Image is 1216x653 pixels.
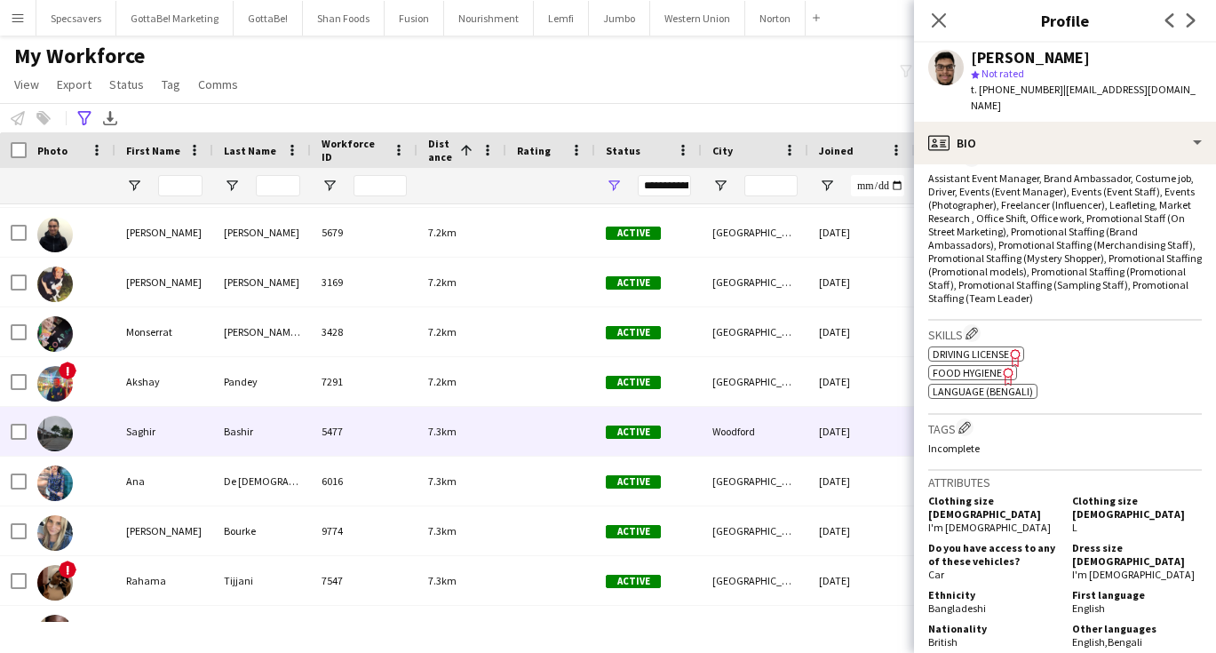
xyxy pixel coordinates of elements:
[702,556,808,605] div: [GEOGRAPHIC_DATA]
[303,1,385,36] button: Shan Foods
[933,385,1033,398] span: Language (Bengali)
[213,556,311,605] div: Tijjani
[99,108,121,129] app-action-btn: Export XLSX
[606,144,640,157] span: Status
[224,144,276,157] span: Last Name
[1072,588,1202,601] h5: First language
[311,407,417,456] div: 5477
[213,307,311,356] div: [PERSON_NAME] Testera
[115,506,213,555] div: [PERSON_NAME]
[971,50,1090,66] div: [PERSON_NAME]
[1108,635,1142,649] span: Bengali
[311,556,417,605] div: 7547
[712,144,733,157] span: City
[428,474,457,488] span: 7.3km
[1072,601,1105,615] span: English
[914,9,1216,32] h3: Profile
[385,1,444,36] button: Fusion
[928,442,1202,455] p: Incomplete
[928,474,1202,490] h3: Attributes
[606,525,661,538] span: Active
[109,76,144,92] span: Status
[914,122,1216,164] div: Bio
[311,357,417,406] div: 7291
[712,178,728,194] button: Open Filter Menu
[428,375,457,388] span: 7.2km
[808,407,915,456] div: [DATE]
[808,208,915,257] div: [DATE]
[322,178,338,194] button: Open Filter Menu
[126,144,180,157] span: First Name
[971,83,1196,112] span: | [EMAIL_ADDRESS][DOMAIN_NAME]
[36,1,116,36] button: Specsavers
[213,208,311,257] div: [PERSON_NAME]
[213,357,311,406] div: Pandey
[606,227,661,240] span: Active
[928,324,1202,343] h3: Skills
[162,76,180,92] span: Tag
[933,347,1009,361] span: Driving License
[213,407,311,456] div: Bashir
[115,258,213,307] div: [PERSON_NAME]
[745,1,806,36] button: Norton
[933,366,1002,379] span: Food Hygiene
[444,1,534,36] button: Nourishment
[115,307,213,356] div: Monserrat
[650,1,745,36] button: Western Union
[428,574,457,587] span: 7.3km
[428,137,453,163] span: Distance
[808,457,915,506] div: [DATE]
[37,565,73,601] img: Rahama Tijjani
[1072,541,1202,568] h5: Dress size [DEMOGRAPHIC_DATA]
[116,1,234,36] button: GottaBe! Marketing
[428,226,457,239] span: 7.2km
[115,556,213,605] div: Rahama
[14,43,145,69] span: My Workforce
[311,208,417,257] div: 5679
[311,307,417,356] div: 3428
[37,316,73,352] img: Monserrat Diaz Testera
[702,357,808,406] div: [GEOGRAPHIC_DATA]
[234,1,303,36] button: GottaBe!
[311,258,417,307] div: 3169
[428,524,457,538] span: 7.3km
[354,175,407,196] input: Workforce ID Filter Input
[115,357,213,406] div: Akshay
[14,76,39,92] span: View
[1072,521,1077,534] span: L
[155,73,187,96] a: Tag
[808,258,915,307] div: [DATE]
[702,457,808,506] div: [GEOGRAPHIC_DATA]
[37,267,73,302] img: Martina Randles
[37,615,73,650] img: Marlon Day
[224,178,240,194] button: Open Filter Menu
[1072,635,1108,649] span: English ,
[928,494,1058,521] h5: Clothing size [DEMOGRAPHIC_DATA]
[702,258,808,307] div: [GEOGRAPHIC_DATA]
[59,362,76,379] span: !
[59,561,76,578] span: !
[928,622,1058,635] h5: Nationality
[37,217,73,252] img: Gwendoline Diaz
[982,67,1024,80] span: Not rated
[928,568,944,581] span: Car
[702,208,808,257] div: [GEOGRAPHIC_DATA]
[702,506,808,555] div: [GEOGRAPHIC_DATA]
[702,407,808,456] div: Woodford
[928,521,1051,534] span: I'm [DEMOGRAPHIC_DATA]
[928,588,1058,601] h5: Ethnicity
[808,357,915,406] div: [DATE]
[7,73,46,96] a: View
[971,83,1063,96] span: t. [PHONE_NUMBER]
[37,515,73,551] img: Mary Bourke
[606,475,661,489] span: Active
[606,575,661,588] span: Active
[744,175,798,196] input: City Filter Input
[819,144,854,157] span: Joined
[1072,622,1202,635] h5: Other languages
[213,258,311,307] div: [PERSON_NAME]
[115,407,213,456] div: Saghir
[851,175,904,196] input: Joined Filter Input
[126,178,142,194] button: Open Filter Menu
[37,466,73,501] img: Ana De Jesus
